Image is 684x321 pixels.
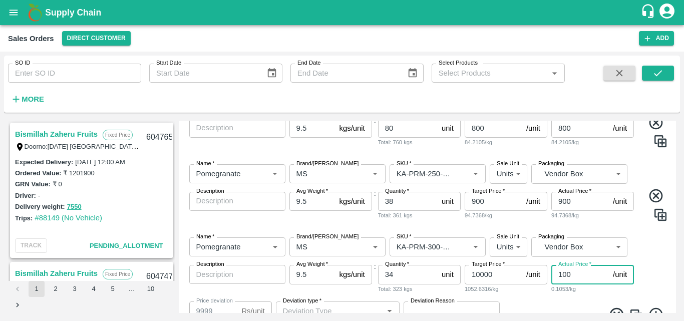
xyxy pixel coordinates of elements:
[538,160,564,168] label: Packaging
[442,269,454,280] p: unit
[262,64,281,83] button: Choose date
[35,214,102,222] a: #88149 (No Vehicle)
[378,119,438,138] input: 0.0
[290,64,400,83] input: End Date
[183,156,672,229] div: :
[658,2,676,23] div: account of current user
[465,138,547,147] div: 84.2105/kg
[292,167,353,180] input: Create Brand/Marka
[393,240,453,253] input: SKU
[472,187,505,195] label: Target Price
[385,260,409,268] label: Quantity
[385,187,409,195] label: Quantity
[8,64,141,83] input: Enter SO ID
[497,168,514,179] p: Units
[124,284,140,294] div: …
[103,269,133,279] p: Fixed Price
[497,241,514,252] p: Units
[558,114,591,122] label: Actual Price
[25,142,684,150] label: Doorno:[DATE] [GEOGRAPHIC_DATA] Kedareswarapet, Doorno:[DATE] [GEOGRAPHIC_DATA] [GEOGRAPHIC_DATA]...
[551,138,634,147] div: 84.2105/kg
[8,281,175,313] nav: pagination navigation
[15,203,65,210] label: Delivery weight:
[378,284,461,293] div: Total: 323 kgs
[75,158,125,166] label: [DATE] 12:00 AM
[639,31,674,46] button: Add
[25,3,45,23] img: logo
[435,67,545,80] input: Select Products
[22,95,44,103] strong: More
[53,180,62,188] label: ₹ 0
[38,192,40,199] label: -
[10,297,26,313] button: Go to next page
[545,168,611,179] p: Vendor Box
[545,241,611,252] p: Vendor Box
[472,260,505,268] label: Target Price
[268,240,281,253] button: Open
[653,207,668,222] img: CloneIcon
[196,187,224,195] label: Description
[497,233,519,241] label: Sale Unit
[296,187,328,195] label: Avg Weight
[640,4,658,22] div: customer-support
[369,240,382,253] button: Open
[369,167,382,180] button: Open
[411,297,455,305] label: Deviation Reason
[62,31,131,46] button: Select DC
[297,59,320,67] label: End Date
[558,260,591,268] label: Actual Price
[15,180,51,188] label: GRN Value:
[140,126,179,149] div: 604765
[45,6,640,20] a: Supply Chain
[15,192,36,199] label: Driver:
[196,160,214,168] label: Name
[196,260,224,268] label: Description
[90,242,163,249] span: Pending_Allotment
[192,167,253,180] input: Name
[472,114,505,122] label: Target Price
[497,160,519,168] label: Sale Unit
[339,123,365,134] p: kgs/unit
[465,211,547,220] div: 94.7368/kg
[296,114,328,122] label: Avg Weight
[8,32,54,45] div: Sales Orders
[283,297,321,305] label: Deviation type
[86,281,102,297] button: Go to page 4
[268,167,281,180] button: Open
[378,138,461,147] div: Total: 760 kgs
[558,187,591,195] label: Actual Price
[279,304,381,317] input: Deviation Type
[189,301,238,320] input: 0
[442,196,454,207] p: unit
[339,269,365,280] p: kgs/unit
[196,114,224,122] label: Description
[442,123,454,134] p: unit
[296,160,359,168] label: Brand/[PERSON_NAME]
[292,240,353,253] input: Create Brand/Marka
[8,91,47,108] button: More
[289,119,335,138] input: 0.0
[48,281,64,297] button: Go to page 2
[548,67,561,80] button: Open
[439,59,478,67] label: Select Products
[613,269,627,280] p: /unit
[63,169,94,177] label: ₹ 1201900
[296,260,328,268] label: Avg Weight
[551,211,634,220] div: 94.7368/kg
[403,64,422,83] button: Choose date
[613,123,627,134] p: /unit
[526,123,540,134] p: /unit
[385,114,409,122] label: Quantity
[397,160,411,168] label: SKU
[29,281,45,297] button: page 1
[143,281,159,297] button: Go to page 10
[378,211,461,220] div: Total: 361 kgs
[526,269,540,280] p: /unit
[45,8,101,18] b: Supply Chain
[15,169,61,177] label: Ordered Value:
[289,192,335,211] input: 0.0
[469,240,482,253] button: Open
[15,158,73,166] label: Expected Delivery :
[538,233,564,241] label: Packaging
[15,214,33,222] label: Trips:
